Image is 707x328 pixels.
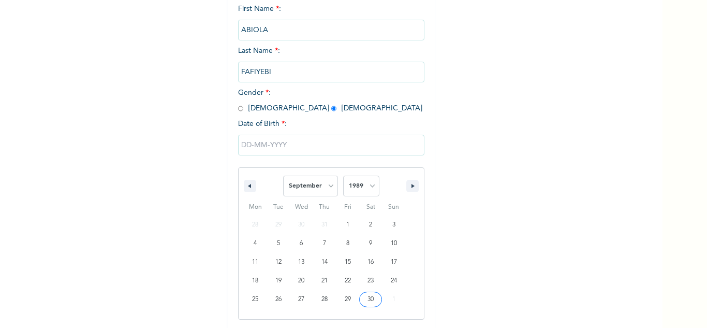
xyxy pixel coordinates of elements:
[244,253,267,272] button: 11
[298,290,304,309] span: 27
[336,234,359,253] button: 8
[345,290,351,309] span: 29
[321,290,328,309] span: 28
[321,272,328,290] span: 21
[252,272,258,290] span: 18
[336,199,359,216] span: Fri
[391,272,397,290] span: 24
[275,253,282,272] span: 12
[300,234,303,253] span: 6
[345,272,351,290] span: 22
[336,216,359,234] button: 1
[313,234,336,253] button: 7
[275,290,282,309] span: 26
[267,234,290,253] button: 5
[277,234,280,253] span: 5
[346,234,349,253] span: 8
[321,253,328,272] span: 14
[382,216,405,234] button: 3
[323,234,326,253] span: 7
[238,5,424,34] span: First Name :
[382,234,405,253] button: 10
[290,199,313,216] span: Wed
[313,199,336,216] span: Thu
[252,290,258,309] span: 25
[298,253,304,272] span: 13
[244,290,267,309] button: 25
[382,272,405,290] button: 24
[367,253,374,272] span: 16
[244,199,267,216] span: Mon
[359,216,382,234] button: 2
[298,272,304,290] span: 20
[359,234,382,253] button: 9
[336,272,359,290] button: 22
[244,272,267,290] button: 18
[345,253,351,272] span: 15
[382,253,405,272] button: 17
[367,290,374,309] span: 30
[238,89,422,112] span: Gender : [DEMOGRAPHIC_DATA] [DEMOGRAPHIC_DATA]
[313,272,336,290] button: 21
[313,290,336,309] button: 28
[238,135,424,155] input: DD-MM-YYYY
[267,199,290,216] span: Tue
[336,290,359,309] button: 29
[254,234,257,253] span: 4
[359,272,382,290] button: 23
[336,253,359,272] button: 15
[275,272,282,290] span: 19
[290,253,313,272] button: 13
[367,272,374,290] span: 23
[359,290,382,309] button: 30
[267,290,290,309] button: 26
[238,20,424,40] input: Enter your first name
[238,62,424,82] input: Enter your last name
[290,234,313,253] button: 6
[346,216,349,234] span: 1
[244,234,267,253] button: 4
[252,253,258,272] span: 11
[359,199,382,216] span: Sat
[313,253,336,272] button: 14
[267,253,290,272] button: 12
[267,272,290,290] button: 19
[382,199,405,216] span: Sun
[359,253,382,272] button: 16
[391,253,397,272] span: 17
[391,234,397,253] span: 10
[238,119,287,130] span: Date of Birth :
[238,47,424,76] span: Last Name :
[290,272,313,290] button: 20
[369,234,372,253] span: 9
[392,216,395,234] span: 3
[369,216,372,234] span: 2
[290,290,313,309] button: 27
